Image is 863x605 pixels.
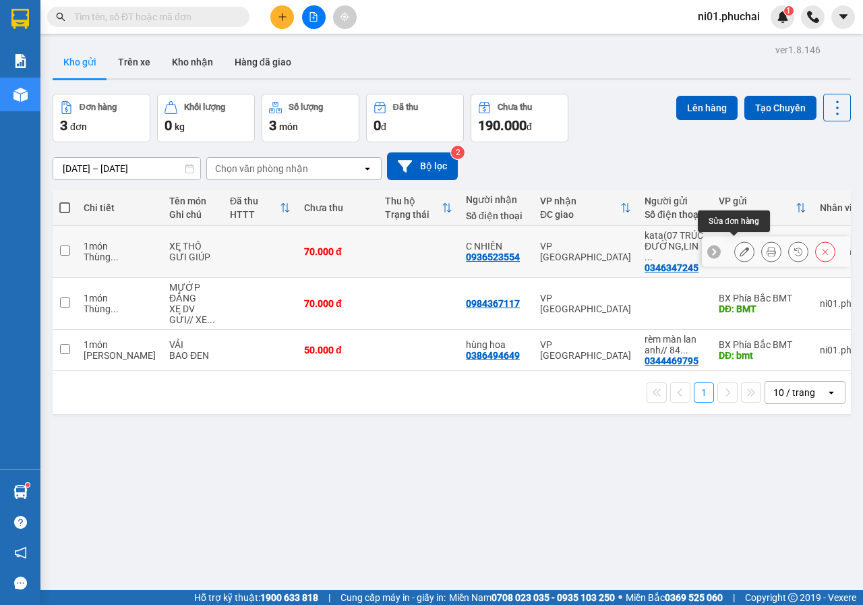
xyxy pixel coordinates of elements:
[84,293,156,304] div: 1 món
[665,592,723,603] strong: 0369 525 060
[340,590,446,605] span: Cung cấp máy in - giấy in:
[645,209,705,220] div: Số điện thoại
[698,210,770,232] div: Sửa đơn hàng
[84,339,156,350] div: 1 món
[385,209,442,220] div: Trạng thái
[111,252,119,262] span: ...
[826,387,837,398] svg: open
[645,230,705,262] div: kata(07 TRÚC ĐƯỜNG,LINH CHIỂU,THỦ ĐỨC)NH CHI
[328,590,330,605] span: |
[784,6,794,16] sup: 1
[734,241,754,262] div: Sửa đơn hàng
[84,202,156,213] div: Chi tiết
[719,293,806,304] div: BX Phía Bắc BMT
[451,146,465,159] sup: 2
[466,350,520,361] div: 0386494649
[492,592,615,603] strong: 0708 023 035 - 0935 103 250
[381,121,386,132] span: đ
[60,117,67,134] span: 3
[304,345,371,355] div: 50.000 đ
[183,13,215,27] span: Nhận:
[540,339,631,361] div: VP [GEOGRAPHIC_DATA]
[385,196,442,206] div: Thu hộ
[340,12,349,22] span: aim
[169,350,216,361] div: BAO ĐEN
[302,5,326,29] button: file-add
[533,190,638,226] th: Toggle SortBy
[676,96,738,120] button: Lên hàng
[775,42,821,57] div: ver 1.8.146
[807,11,819,23] img: phone-icon
[466,298,520,309] div: 0984367117
[304,202,371,213] div: Chưa thu
[645,196,705,206] div: Người gửi
[466,241,527,252] div: C NHIÊN
[270,5,294,29] button: plus
[719,304,806,314] div: DĐ: BMT
[540,293,631,314] div: VP [GEOGRAPHIC_DATA]
[733,590,735,605] span: |
[304,298,371,309] div: 70.000 đ
[694,382,714,403] button: 1
[224,46,302,78] button: Hàng đã giao
[215,162,308,175] div: Chọn văn phòng nhận
[712,190,813,226] th: Toggle SortBy
[13,88,28,102] img: warehouse-icon
[618,595,622,600] span: ⚪️
[84,350,156,361] div: Món
[230,196,280,206] div: Đã thu
[645,334,705,355] div: rèm màn lan anh// 84 nguyễn văn cừ
[262,94,359,142] button: Số lượng3món
[260,592,318,603] strong: 1900 633 818
[84,304,156,314] div: Thùng vừa
[304,246,371,257] div: 70.000 đ
[80,103,117,112] div: Đơn hàng
[183,11,320,44] div: VP [GEOGRAPHIC_DATA]
[169,304,216,325] div: XE DV GỬI// XE VỀ GỌI KHÁCH RA NHẬN HÀNG LIỀN
[645,262,698,273] div: 0346347245
[107,46,161,78] button: Trên xe
[13,54,28,68] img: solution-icon
[11,9,29,29] img: logo-vxr
[169,209,216,220] div: Ghi chú
[165,117,172,134] span: 0
[466,252,520,262] div: 0936523554
[53,158,200,179] input: Select a date range.
[11,13,32,27] span: Gửi:
[645,252,653,262] span: ...
[478,117,527,134] span: 190.000
[777,11,789,23] img: icon-new-feature
[84,241,156,252] div: 1 món
[466,194,527,205] div: Người nhận
[53,46,107,78] button: Kho gửi
[14,577,27,589] span: message
[111,304,119,314] span: ...
[744,96,816,120] button: Tạo Chuyến
[378,190,459,226] th: Toggle SortBy
[626,590,723,605] span: Miền Bắc
[831,5,855,29] button: caret-down
[14,546,27,559] span: notification
[498,103,532,112] div: Chưa thu
[471,94,568,142] button: Chưa thu190.000đ
[719,350,806,361] div: DĐ: bmt
[540,209,620,220] div: ĐC giao
[11,11,173,28] div: BX Phía Bắc BMT
[527,121,532,132] span: đ
[279,121,298,132] span: món
[788,593,798,602] span: copyright
[70,121,87,132] span: đơn
[449,590,615,605] span: Miền Nam
[289,103,323,112] div: Số lượng
[687,8,771,25] span: ni01.phuchai
[680,345,688,355] span: ...
[362,163,373,174] svg: open
[183,44,320,60] div: C NHIÊN
[161,46,224,78] button: Kho nhận
[309,12,318,22] span: file-add
[53,94,150,142] button: Đơn hàng3đơn
[540,196,620,206] div: VP nhận
[84,252,156,262] div: Thùng vừa
[169,196,216,206] div: Tên món
[169,339,216,350] div: VẢI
